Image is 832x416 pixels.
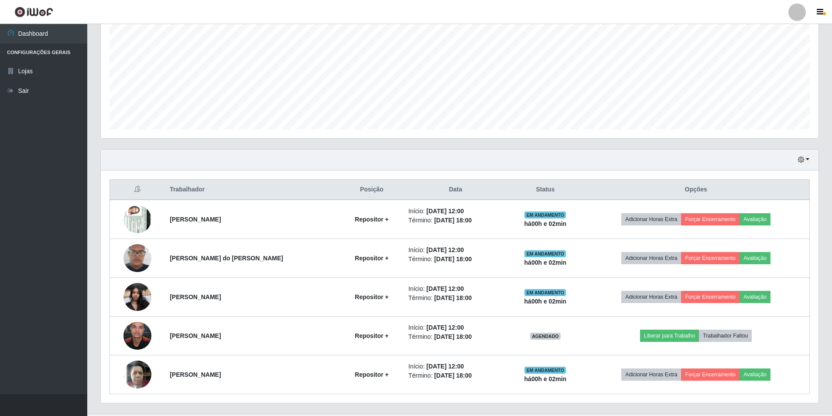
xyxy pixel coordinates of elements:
button: Avaliação [740,213,770,225]
img: 1752240296701.jpeg [123,356,151,393]
li: Término: [408,371,503,380]
time: [DATE] 12:00 [426,324,464,331]
time: [DATE] 18:00 [434,372,472,379]
th: Opções [582,180,809,200]
time: [DATE] 18:00 [434,217,472,224]
strong: [PERSON_NAME] [170,332,221,339]
button: Forçar Encerramento [681,291,740,303]
button: Avaliação [740,291,770,303]
li: Início: [408,207,503,216]
th: Posição [340,180,403,200]
strong: Repositor + [355,332,388,339]
time: [DATE] 18:00 [434,333,472,340]
li: Início: [408,246,503,255]
time: [DATE] 18:00 [434,294,472,301]
span: EM ANDAMENTO [524,211,566,218]
button: Avaliação [740,252,770,264]
span: EM ANDAMENTO [524,289,566,296]
li: Término: [408,216,503,225]
th: Status [508,180,582,200]
button: Liberar para Trabalho [640,330,699,342]
strong: há 00 h e 02 min [524,298,567,305]
li: Início: [408,284,503,293]
li: Término: [408,255,503,264]
strong: Repositor + [355,293,388,300]
img: 1744985989174.jpeg [123,188,151,250]
time: [DATE] 12:00 [426,363,464,370]
button: Adicionar Horas Extra [621,368,681,381]
time: [DATE] 12:00 [426,208,464,215]
strong: [PERSON_NAME] [170,293,221,300]
button: Forçar Encerramento [681,252,740,264]
li: Início: [408,323,503,332]
strong: há 00 h e 02 min [524,375,567,382]
time: [DATE] 18:00 [434,256,472,263]
li: Término: [408,332,503,341]
th: Trabalhador [164,180,340,200]
button: Adicionar Horas Extra [621,291,681,303]
button: Trabalhador Faltou [699,330,752,342]
img: 1752177024970.jpeg [123,305,151,367]
li: Término: [408,293,503,303]
span: AGENDADO [530,333,561,340]
strong: há 00 h e 02 min [524,259,567,266]
strong: [PERSON_NAME] [170,371,221,378]
img: CoreUI Logo [14,7,53,17]
button: Adicionar Horas Extra [621,213,681,225]
th: Data [403,180,508,200]
time: [DATE] 12:00 [426,246,464,253]
strong: Repositor + [355,216,388,223]
img: 1751474612588.jpeg [123,278,151,315]
button: Avaliação [740,368,770,381]
span: EM ANDAMENTO [524,367,566,374]
strong: [PERSON_NAME] [170,216,221,223]
button: Forçar Encerramento [681,213,740,225]
strong: Repositor + [355,255,388,262]
img: 1750291680875.jpeg [123,233,151,283]
li: Início: [408,362,503,371]
button: Adicionar Horas Extra [621,252,681,264]
strong: [PERSON_NAME] do [PERSON_NAME] [170,255,283,262]
time: [DATE] 12:00 [426,285,464,292]
span: EM ANDAMENTO [524,250,566,257]
strong: Repositor + [355,371,388,378]
button: Forçar Encerramento [681,368,740,381]
strong: há 00 h e 02 min [524,220,567,227]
